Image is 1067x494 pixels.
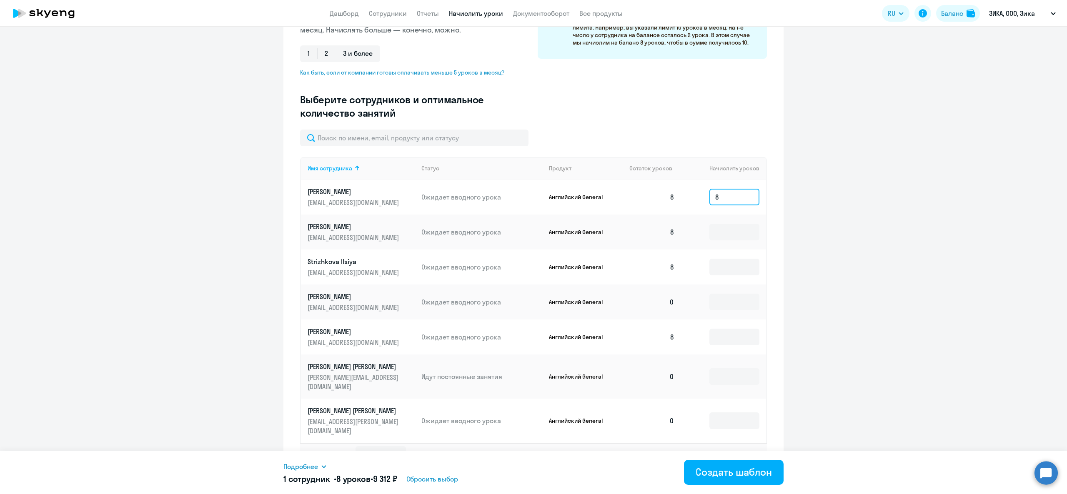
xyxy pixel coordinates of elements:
a: [PERSON_NAME] [PERSON_NAME][EMAIL_ADDRESS][PERSON_NAME][DOMAIN_NAME] [308,406,415,435]
p: Ожидает вводного урока [421,332,542,342]
button: Создать шаблон [684,460,784,485]
h5: 1 сотрудник • • [283,473,397,485]
p: Ожидает вводного урока [421,262,542,272]
span: 2 [317,45,336,62]
p: ЗИКА, ООО, Зика [989,8,1035,18]
p: [EMAIL_ADDRESS][DOMAIN_NAME] [308,268,401,277]
p: Ожидает вводного урока [421,227,542,237]
p: Раз в месяц мы будем смотреть, сколько уроков есть на балансе сотрудника, и доначислим нужное кол... [573,9,759,46]
a: Сотрудники [369,9,407,17]
td: 8 [623,249,681,284]
p: [EMAIL_ADDRESS][DOMAIN_NAME] [308,233,401,242]
h3: Выберите сотрудников и оптимальное количество занятий [300,93,511,120]
p: Английский General [549,193,611,201]
th: Начислить уроков [681,157,766,180]
p: Английский General [549,298,611,306]
p: [PERSON_NAME] [308,187,401,196]
p: Strizhkova Ilsiya [308,257,401,266]
div: Остаток уроков [629,165,681,172]
div: Статус [421,165,542,172]
td: 0 [623,284,681,319]
span: 3 и более [336,45,380,62]
a: [PERSON_NAME] [PERSON_NAME][PERSON_NAME][EMAIL_ADDRESS][DOMAIN_NAME] [308,362,415,391]
button: ЗИКА, ООО, Зика [985,3,1060,23]
span: Подробнее [283,462,318,472]
span: 8 уроков [336,474,371,484]
p: [PERSON_NAME] [308,292,401,301]
a: Все продукты [579,9,623,17]
input: Поиск по имени, email, продукту или статусу [300,130,528,146]
span: Как быть, если от компании готовы оплачивать меньше 5 уроков в месяц? [300,69,511,76]
button: Балансbalance [936,5,980,22]
div: Имя сотрудника [308,165,352,172]
a: [PERSON_NAME][EMAIL_ADDRESS][DOMAIN_NAME] [308,292,415,312]
p: [EMAIL_ADDRESS][DOMAIN_NAME] [308,338,401,347]
p: Английский General [549,333,611,341]
div: Продукт [549,165,623,172]
div: Продукт [549,165,571,172]
p: Ожидает вводного урока [421,416,542,425]
div: Имя сотрудника [308,165,415,172]
a: [PERSON_NAME][EMAIL_ADDRESS][DOMAIN_NAME] [308,327,415,347]
a: [PERSON_NAME][EMAIL_ADDRESS][DOMAIN_NAME] [308,222,415,242]
p: Ожидает вводного урока [421,192,542,202]
a: Отчеты [417,9,439,17]
p: Английский General [549,228,611,236]
span: RU [888,8,895,18]
span: 9 312 ₽ [373,474,397,484]
p: [PERSON_NAME] [308,222,401,231]
a: Дашборд [330,9,359,17]
a: Начислить уроки [449,9,503,17]
p: [EMAIL_ADDRESS][DOMAIN_NAME] [308,198,401,207]
span: Сбросить выбор [406,474,458,484]
p: Ожидает вводного урока [421,297,542,307]
td: 8 [623,215,681,249]
td: 0 [623,399,681,443]
p: [PERSON_NAME][EMAIL_ADDRESS][DOMAIN_NAME] [308,373,401,391]
p: Идут постоянные занятия [421,372,542,381]
p: [PERSON_NAME] [PERSON_NAME] [308,406,401,415]
a: [PERSON_NAME][EMAIL_ADDRESS][DOMAIN_NAME] [308,187,415,207]
a: Strizhkova Ilsiya[EMAIL_ADDRESS][DOMAIN_NAME] [308,257,415,277]
button: RU [882,5,909,22]
p: Английский General [549,417,611,424]
img: balance [967,9,975,17]
div: Баланс [941,8,963,18]
p: [PERSON_NAME] [308,327,401,336]
p: [EMAIL_ADDRESS][PERSON_NAME][DOMAIN_NAME] [308,417,401,435]
span: Остаток уроков [629,165,672,172]
p: [PERSON_NAME] [PERSON_NAME] [308,362,401,371]
td: 8 [623,180,681,215]
td: 8 [623,319,681,354]
p: Английский General [549,373,611,380]
p: [EMAIL_ADDRESS][DOMAIN_NAME] [308,303,401,312]
span: 1 [300,45,317,62]
p: Английский General [549,263,611,271]
td: 0 [623,354,681,399]
div: Статус [421,165,439,172]
a: Документооборот [513,9,569,17]
div: Создать шаблон [696,465,772,479]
